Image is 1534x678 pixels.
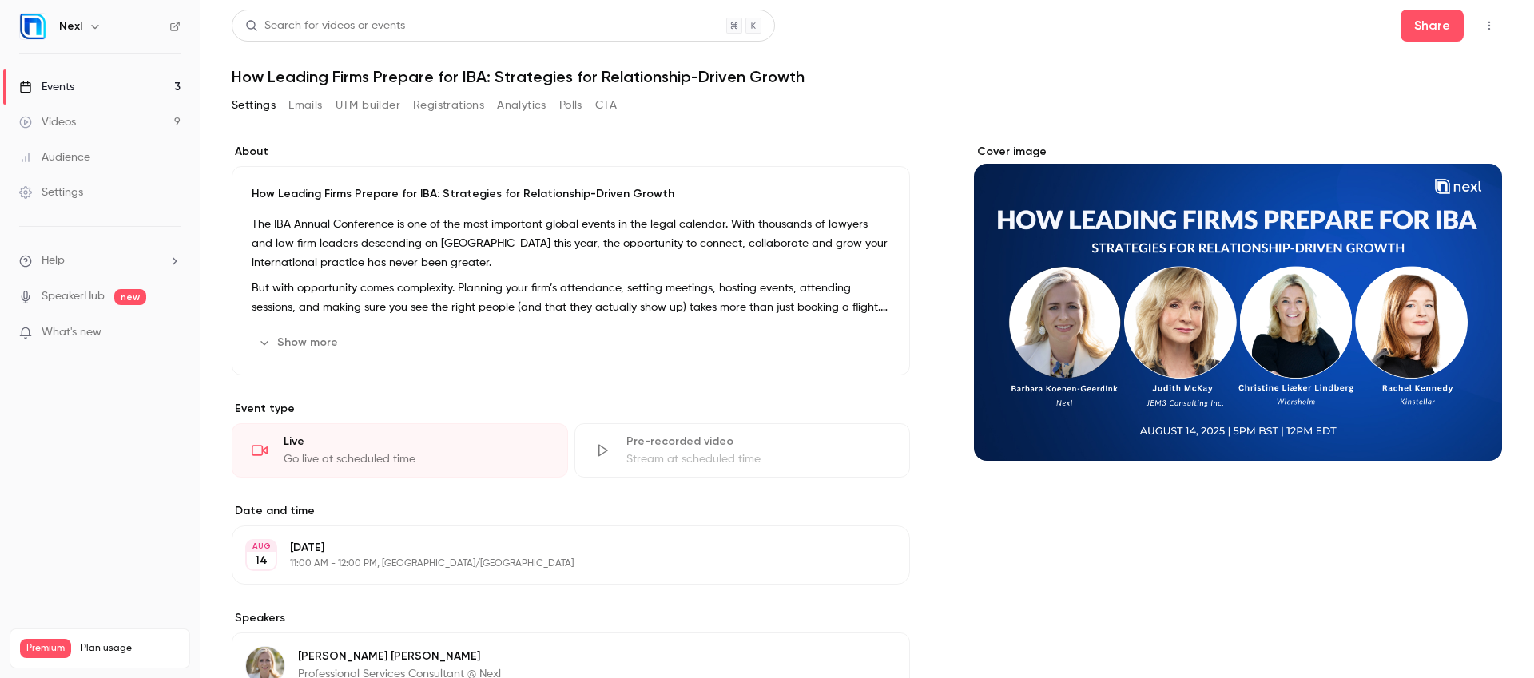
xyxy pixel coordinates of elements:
[255,553,268,569] p: 14
[232,401,910,417] p: Event type
[252,215,890,272] p: The IBA Annual Conference is one of the most important global events in the legal calendar. With ...
[19,149,90,165] div: Audience
[247,541,276,552] div: AUG
[42,324,101,341] span: What's new
[20,639,71,658] span: Premium
[284,451,548,467] div: Go live at scheduled time
[974,144,1502,461] section: Cover image
[42,252,65,269] span: Help
[19,114,76,130] div: Videos
[42,288,105,305] a: SpeakerHub
[336,93,400,118] button: UTM builder
[559,93,582,118] button: Polls
[81,642,180,655] span: Plan usage
[232,144,910,160] label: About
[252,330,348,355] button: Show more
[232,610,910,626] label: Speakers
[1401,10,1464,42] button: Share
[59,18,82,34] h6: Nexl
[413,93,484,118] button: Registrations
[232,423,568,478] div: LiveGo live at scheduled time
[232,503,910,519] label: Date and time
[574,423,911,478] div: Pre-recorded videoStream at scheduled time
[626,451,891,467] div: Stream at scheduled time
[497,93,546,118] button: Analytics
[245,18,405,34] div: Search for videos or events
[19,252,181,269] li: help-dropdown-opener
[19,79,74,95] div: Events
[284,434,548,450] div: Live
[290,557,825,570] p: 11:00 AM - 12:00 PM, [GEOGRAPHIC_DATA]/[GEOGRAPHIC_DATA]
[974,144,1502,160] label: Cover image
[298,648,806,664] p: [PERSON_NAME] [PERSON_NAME]
[20,14,46,39] img: Nexl
[252,279,890,317] p: But with opportunity comes complexity. Planning your firm’s attendance, setting meetings, hosting...
[252,186,890,202] p: How Leading Firms Prepare for IBA: Strategies for Relationship-Driven Growth
[232,67,1502,86] h1: How Leading Firms Prepare for IBA: Strategies for Relationship-Driven Growth
[232,93,276,118] button: Settings
[19,184,83,200] div: Settings
[595,93,617,118] button: CTA
[114,289,146,305] span: new
[288,93,322,118] button: Emails
[290,540,825,556] p: [DATE]
[626,434,891,450] div: Pre-recorded video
